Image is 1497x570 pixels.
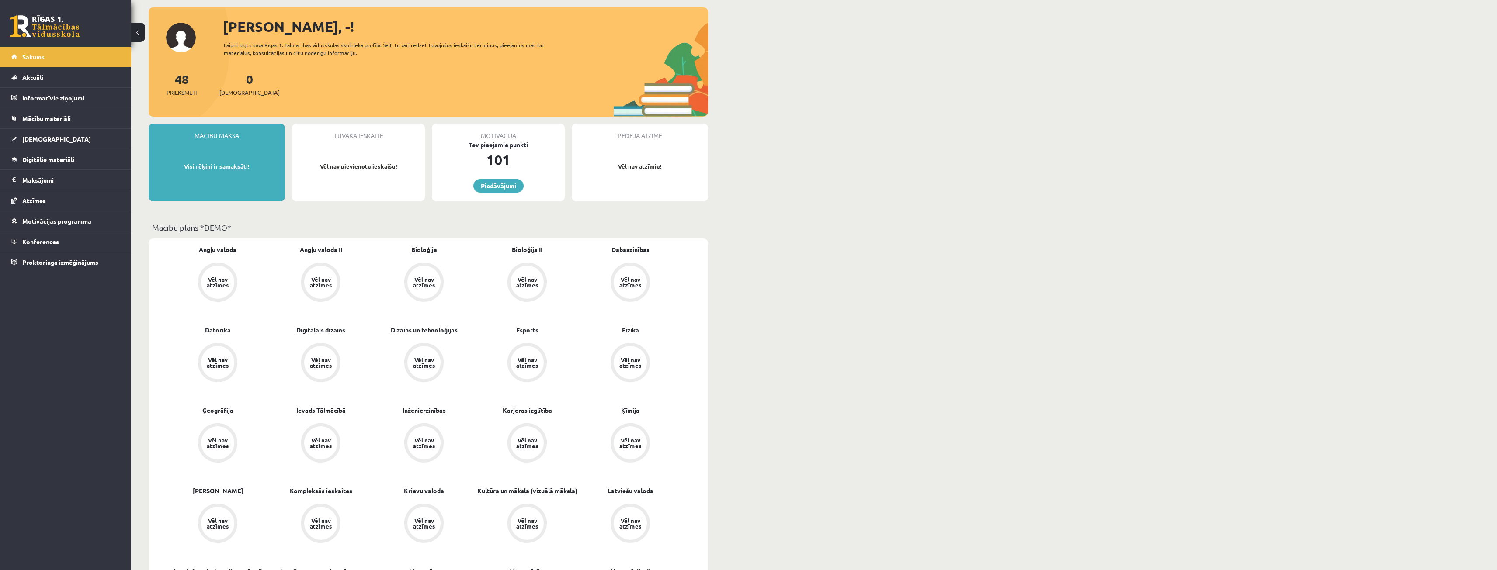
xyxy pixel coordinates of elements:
div: Vēl nav atzīmes [515,437,539,449]
span: Konferences [22,238,59,245]
a: Vēl nav atzīmes [476,343,579,384]
a: Proktoringa izmēģinājums [11,252,120,272]
span: [DEMOGRAPHIC_DATA] [22,135,91,143]
a: Vēl nav atzīmes [476,263,579,304]
span: Atzīmes [22,197,46,204]
p: Mācību plāns *DEMO* [152,221,705,233]
a: 0[DEMOGRAPHIC_DATA] [219,71,280,97]
div: Vēl nav atzīmes [618,518,643,529]
a: Vēl nav atzīmes [579,423,682,464]
div: Vēl nav atzīmes [309,518,333,529]
div: Vēl nav atzīmes [515,276,539,288]
legend: Informatīvie ziņojumi [22,88,120,108]
p: Vēl nav atzīmju! [576,162,704,171]
a: Vēl nav atzīmes [579,263,682,304]
a: Vēl nav atzīmes [269,343,372,384]
a: Digitālie materiāli [11,149,120,169]
a: Vēl nav atzīmes [372,343,476,384]
a: Maksājumi [11,170,120,190]
a: Bioloģija [411,245,437,254]
span: Proktoringa izmēģinājums [22,258,98,266]
span: Aktuāli [22,73,43,81]
a: Kultūra un māksla (vizuālā māksla) [477,486,577,495]
div: [PERSON_NAME], -! [223,16,708,37]
span: Digitālie materiāli [22,155,74,163]
a: 48Priekšmeti [167,71,197,97]
span: Motivācijas programma [22,217,91,225]
span: [DEMOGRAPHIC_DATA] [219,88,280,97]
span: Mācību materiāli [22,114,71,122]
div: Tuvākā ieskaite [292,124,425,140]
a: Piedāvājumi [473,179,524,193]
a: Vēl nav atzīmes [476,423,579,464]
a: Vēl nav atzīmes [166,343,269,384]
span: Priekšmeti [167,88,197,97]
p: Visi rēķini ir samaksāti! [153,162,281,171]
a: [DEMOGRAPHIC_DATA] [11,129,120,149]
a: Angļu valoda II [300,245,342,254]
a: Vēl nav atzīmes [269,423,372,464]
p: Vēl nav pievienotu ieskaišu! [296,162,420,171]
div: Laipni lūgts savā Rīgas 1. Tālmācības vidusskolas skolnieka profilā. Šeit Tu vari redzēt tuvojošo... [224,41,559,57]
a: Konferences [11,231,120,252]
a: Angļu valoda [199,245,236,254]
a: Sākums [11,47,120,67]
a: Rīgas 1. Tālmācības vidusskola [10,15,80,37]
a: Latviešu valoda [608,486,653,495]
div: Vēl nav atzīmes [205,437,230,449]
a: Vēl nav atzīmes [269,263,372,304]
div: Vēl nav atzīmes [618,357,643,368]
div: Vēl nav atzīmes [205,357,230,368]
a: Krievu valoda [404,486,444,495]
a: [PERSON_NAME] [193,486,243,495]
a: Atzīmes [11,190,120,211]
a: Ķīmija [621,406,639,415]
a: Digitālais dizains [296,325,345,335]
a: Vēl nav atzīmes [269,504,372,545]
a: Bioloģija II [512,245,542,254]
a: Vēl nav atzīmes [166,423,269,464]
span: Sākums [22,53,45,61]
div: Pēdējā atzīme [572,124,708,140]
a: Mācību materiāli [11,108,120,128]
legend: Maksājumi [22,170,120,190]
div: Vēl nav atzīmes [309,357,333,368]
div: Vēl nav atzīmes [618,437,643,449]
a: Vēl nav atzīmes [372,423,476,464]
div: Vēl nav atzīmes [412,357,436,368]
a: Ievads Tālmācībā [296,406,346,415]
a: Vēl nav atzīmes [579,343,682,384]
a: Esports [516,325,538,335]
div: Vēl nav atzīmes [515,357,539,368]
a: Informatīvie ziņojumi [11,88,120,108]
a: Dizains un tehnoloģijas [391,325,458,335]
div: Vēl nav atzīmes [412,518,436,529]
div: Vēl nav atzīmes [205,276,230,288]
a: Vēl nav atzīmes [372,504,476,545]
div: Mācību maksa [149,124,285,140]
div: 101 [432,149,565,170]
a: Vēl nav atzīmes [476,504,579,545]
a: Kompleksās ieskaites [290,486,352,495]
a: Vēl nav atzīmes [579,504,682,545]
a: Fizika [622,325,639,335]
div: Vēl nav atzīmes [205,518,230,529]
a: Vēl nav atzīmes [166,263,269,304]
div: Vēl nav atzīmes [515,518,539,529]
a: Vēl nav atzīmes [372,263,476,304]
div: Vēl nav atzīmes [618,276,643,288]
a: Ģeogrāfija [202,406,233,415]
div: Vēl nav atzīmes [412,437,436,449]
a: Inženierzinības [403,406,446,415]
div: Vēl nav atzīmes [309,437,333,449]
a: Dabaszinības [611,245,650,254]
div: Tev pieejamie punkti [432,140,565,149]
a: Vēl nav atzīmes [166,504,269,545]
a: Datorika [205,325,231,335]
div: Motivācija [432,124,565,140]
a: Karjeras izglītība [503,406,552,415]
a: Motivācijas programma [11,211,120,231]
div: Vēl nav atzīmes [412,276,436,288]
div: Vēl nav atzīmes [309,276,333,288]
a: Aktuāli [11,67,120,87]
